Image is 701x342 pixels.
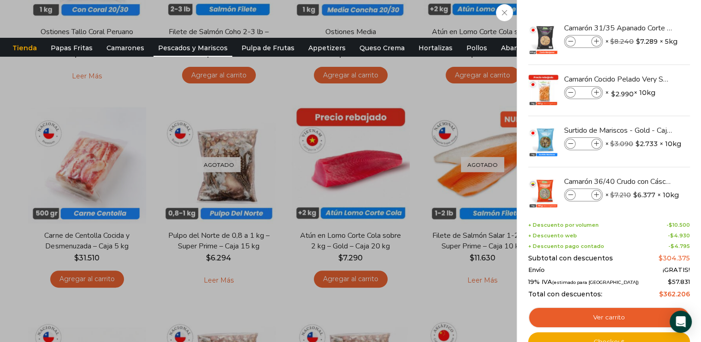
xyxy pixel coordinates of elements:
bdi: 7.289 [636,37,658,46]
a: Appetizers [304,39,350,57]
span: $ [668,278,672,285]
span: $ [610,191,614,199]
bdi: 10.500 [669,222,690,228]
bdi: 3.090 [610,140,633,148]
bdi: 304.375 [659,254,690,262]
span: × × 10kg [605,137,681,150]
bdi: 6.377 [633,190,655,200]
bdi: 362.206 [659,290,690,298]
a: Pescados y Mariscos [153,39,232,57]
span: - [666,222,690,228]
a: Camarón 36/40 Crudo con Cáscara - Silver - Caja 10 kg [564,177,674,187]
a: Abarrotes [496,39,539,57]
bdi: 4.930 [670,232,690,239]
span: + Descuento pago contado [528,243,604,249]
bdi: 4.795 [671,243,690,249]
span: $ [671,243,674,249]
span: - [668,233,690,239]
a: Tienda [8,39,41,57]
span: $ [610,140,614,148]
span: $ [659,290,663,298]
span: ¡GRATIS! [663,266,690,274]
a: Camarón 31/35 Apanado Corte Mariposa - Bronze - Caja 5 kg [564,23,674,33]
span: 19% IVA [528,278,639,286]
a: Hortalizas [414,39,457,57]
span: × × 10kg [605,189,679,201]
a: Queso Crema [355,39,409,57]
a: Papas Fritas [46,39,97,57]
div: Open Intercom Messenger [670,311,692,333]
span: $ [636,139,640,148]
input: Product quantity [577,88,590,98]
span: × × 10kg [605,86,655,99]
a: Pulpa de Frutas [237,39,299,57]
input: Product quantity [577,36,590,47]
span: 57.831 [668,278,690,285]
bdi: 2.733 [636,139,658,148]
span: $ [636,37,640,46]
a: Ver carrito [528,307,690,328]
span: $ [611,89,615,99]
span: $ [633,190,637,200]
a: Surtido de Mariscos - Gold - Caja 10 kg [564,125,674,136]
bdi: 8.240 [610,37,634,46]
a: Camarones [102,39,149,57]
span: Subtotal con descuentos [528,254,613,262]
bdi: 7.210 [610,191,631,199]
span: $ [610,37,614,46]
span: Total con descuentos: [528,290,602,298]
bdi: 2.990 [611,89,634,99]
span: $ [670,232,674,239]
a: Camarón Cocido Pelado Very Small - Bronze - Caja 10 kg [564,74,674,84]
a: Pollos [462,39,492,57]
span: + Descuento web [528,233,577,239]
span: × × 5kg [605,35,677,48]
span: $ [659,254,663,262]
small: (estimado para [GEOGRAPHIC_DATA]) [552,280,639,285]
span: + Descuento por volumen [528,222,599,228]
span: - [668,243,690,249]
input: Product quantity [577,139,590,149]
span: Envío [528,266,545,274]
span: $ [669,222,672,228]
input: Product quantity [577,190,590,200]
